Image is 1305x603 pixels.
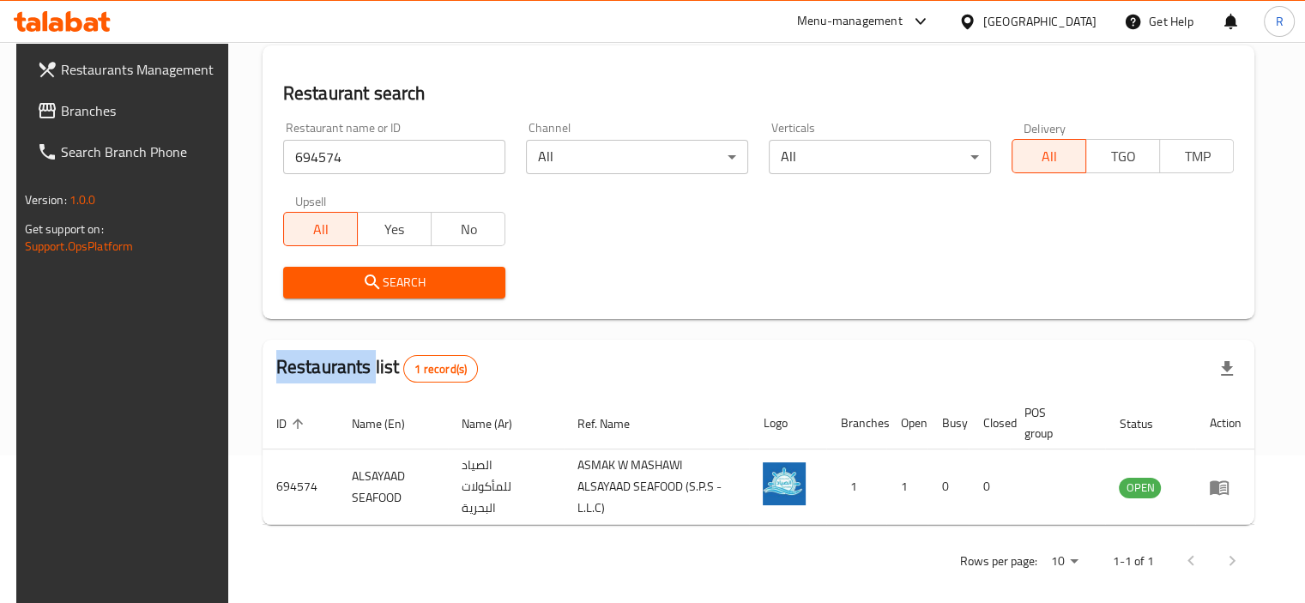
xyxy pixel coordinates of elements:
span: TGO [1093,144,1153,169]
td: 0 [969,449,1010,525]
div: Total records count [403,355,478,383]
div: Rows per page: [1043,549,1084,575]
span: Name (Ar) [462,413,535,434]
span: Restaurants Management [61,59,221,80]
input: Search for restaurant name or ID.. [283,140,505,174]
div: Menu [1209,477,1241,497]
span: OPEN [1119,478,1161,497]
table: enhanced table [263,397,1255,525]
td: ASMAK W MASHAWI ALSAYAAD SEAFOOD (S.P.S - L.L.C) [564,449,749,525]
label: Upsell [295,195,327,207]
span: Yes [365,217,425,242]
td: 694574 [263,449,338,525]
span: TMP [1167,144,1227,169]
h2: Restaurants list [276,354,478,383]
button: Yes [357,212,432,246]
span: Name (En) [352,413,427,434]
div: [GEOGRAPHIC_DATA] [983,12,1097,31]
span: Ref. Name [577,413,652,434]
span: All [1019,144,1079,169]
span: Version: [25,189,67,211]
button: Search [283,267,505,298]
span: No [438,217,498,242]
div: All [769,140,991,174]
div: All [526,140,748,174]
span: POS group [1024,402,1084,443]
button: TGO [1085,139,1160,173]
td: 1 [886,449,927,525]
div: OPEN [1119,478,1161,498]
button: All [1012,139,1086,173]
th: Closed [969,397,1010,449]
span: Status [1119,413,1175,434]
td: 1 [826,449,886,525]
button: No [431,212,505,246]
span: Branches [61,100,221,121]
a: Search Branch Phone [23,131,234,172]
label: Delivery [1024,122,1066,134]
span: ID [276,413,309,434]
th: Action [1195,397,1254,449]
a: Restaurants Management [23,49,234,90]
td: الصياد للمأكولات البحرية [448,449,564,525]
th: Logo [749,397,826,449]
th: Branches [826,397,886,449]
button: TMP [1159,139,1234,173]
th: Busy [927,397,969,449]
span: Search [297,272,492,293]
span: 1 record(s) [404,361,477,377]
span: Search Branch Phone [61,142,221,162]
p: Rows per page: [959,551,1036,572]
span: 1.0.0 [69,189,96,211]
div: Menu-management [797,11,903,32]
span: All [291,217,351,242]
span: Get support on: [25,218,104,240]
th: Open [886,397,927,449]
td: 0 [927,449,969,525]
img: ALSAYAAD SEAFOOD [763,462,806,505]
div: Export file [1206,348,1248,389]
a: Branches [23,90,234,131]
h2: Restaurant search [283,81,1235,106]
span: R [1275,12,1283,31]
td: ALSAYAAD SEAFOOD [338,449,448,525]
a: Support.OpsPlatform [25,235,134,257]
button: All [283,212,358,246]
p: 1-1 of 1 [1112,551,1153,572]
